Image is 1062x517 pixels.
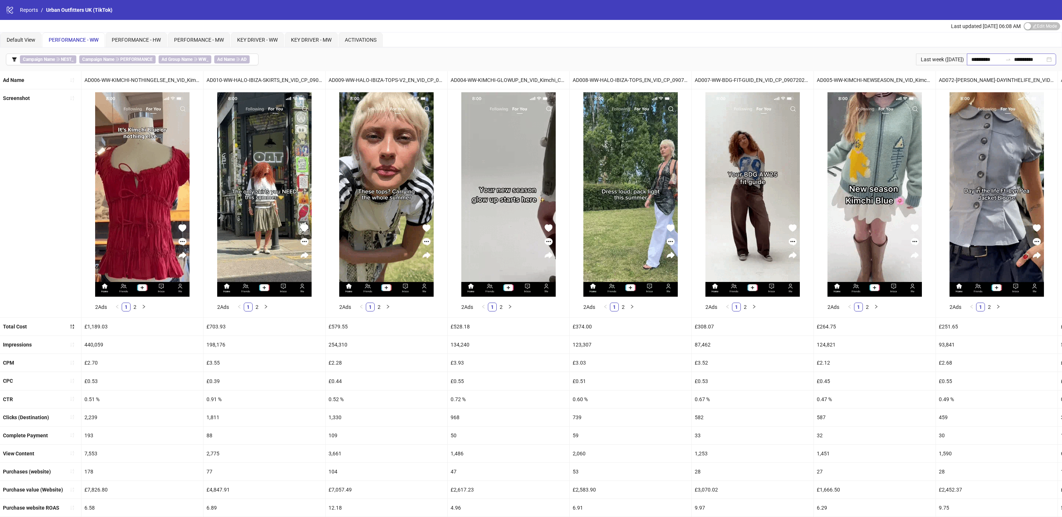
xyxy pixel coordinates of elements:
[70,487,75,492] span: sort-ascending
[448,445,569,462] div: 1,486
[583,304,595,310] span: 2 Ads
[3,396,13,402] b: CTR
[81,336,203,354] div: 440,059
[814,481,936,499] div: £1,666.50
[936,354,1058,372] div: £2.68
[863,303,871,311] a: 2
[217,57,235,62] b: Ad Name
[969,304,974,309] span: left
[692,409,813,426] div: 582
[619,303,628,311] li: 2
[448,427,569,444] div: 50
[326,481,447,499] div: £7,057.49
[326,372,447,390] div: £0.44
[448,336,569,354] div: 134,240
[70,432,75,438] span: sort-ascending
[610,303,618,311] a: 1
[936,318,1058,335] div: £251.65
[204,481,325,499] div: £4,847.91
[872,303,881,311] li: Next Page
[244,303,253,311] li: 1
[570,390,691,408] div: 0.60 %
[70,505,75,510] span: sort-ascending
[448,318,569,335] div: £528.18
[357,303,366,311] li: Previous Page
[3,324,27,330] b: Total Cost
[359,304,364,309] span: left
[326,71,447,89] div: AD009-WW-HALO-IBIZA-TOPS-V2_EN_VID_CP_09072025_F_CC_SC1_None_WW
[994,303,1003,311] button: right
[204,354,325,372] div: £3.55
[461,92,556,297] img: Screenshot 1837174251088994
[570,354,691,372] div: £3.03
[291,37,332,43] span: KEY DRIVER - MW
[967,303,976,311] li: Previous Page
[741,303,749,311] a: 2
[81,372,203,390] div: £0.53
[70,360,75,365] span: sort-ascending
[750,303,759,311] li: Next Page
[345,37,376,43] span: ACTIVATIONS
[570,445,691,462] div: 2,060
[750,303,759,311] button: right
[976,303,985,311] li: 1
[814,71,936,89] div: AD005-WW-KIMCHI-NEWSEASON_EN_VID_Kimchi_CP_8072026_F_CC_SC1_None_WW_
[235,303,244,311] button: left
[936,336,1058,354] div: 93,841
[996,304,1000,309] span: right
[217,92,312,297] img: Screenshot 1837180575077474
[872,303,881,311] button: right
[814,463,936,480] div: 27
[497,303,505,311] a: 2
[70,469,75,474] span: sort-ascending
[692,336,813,354] div: 87,462
[81,71,203,89] div: AD006-WW-KIMCHI-NOTHINGELSE_EN_VID_Kimchi_CP_8072027_F_CC_SC1_None_WW_
[49,37,98,43] span: PERFORMANCE - WW
[1005,56,1011,62] span: to
[506,303,514,311] li: Next Page
[488,303,496,311] a: 1
[95,304,107,310] span: 2 Ads
[448,463,569,480] div: 47
[204,409,325,426] div: 1,811
[692,463,813,480] div: 28
[383,303,392,311] button: right
[81,481,203,499] div: £7,826.80
[81,409,203,426] div: 2,239
[814,372,936,390] div: £0.45
[174,37,224,43] span: PERFORMANCE - MW
[81,499,203,517] div: 6.58
[204,463,325,480] div: 77
[448,499,569,517] div: 4.96
[3,487,63,493] b: Purchase value (Website)
[237,304,242,309] span: left
[3,360,14,366] b: CPM
[936,390,1058,408] div: 0.49 %
[827,92,922,297] img: Screenshot 1837174494710786
[985,303,994,311] li: 2
[70,96,75,101] span: sort-ascending
[326,354,447,372] div: £2.28
[253,303,261,311] li: 2
[985,303,993,311] a: 2
[692,372,813,390] div: £0.53
[814,318,936,335] div: £264.75
[570,71,691,89] div: AD008-WW-HALO-IBIZA-TOPS_EN_VID_CP_09072025_F_CC_SC1_None_WW
[204,427,325,444] div: 88
[115,304,119,309] span: left
[82,57,114,62] b: Campaign Name
[570,499,691,517] div: 6.91
[847,304,852,309] span: left
[603,304,608,309] span: left
[628,303,636,311] button: right
[752,304,756,309] span: right
[261,303,270,311] li: Next Page
[570,318,691,335] div: £374.00
[326,427,447,444] div: 109
[61,57,73,62] b: NEST_
[70,451,75,456] span: sort-ascending
[732,303,741,311] li: 1
[375,303,383,311] a: 2
[481,304,486,309] span: left
[81,427,203,444] div: 193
